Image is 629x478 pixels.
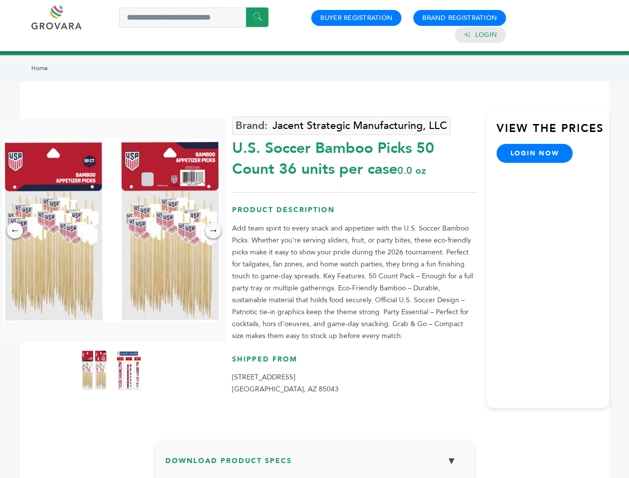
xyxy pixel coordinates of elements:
[232,355,477,372] h3: Shipped From
[31,64,48,72] a: Home
[320,13,392,22] a: Buyer Registration
[232,371,477,395] p: [STREET_ADDRESS] [GEOGRAPHIC_DATA], AZ 85043
[232,133,477,180] div: U.S. Soccer Bamboo Picks 50 Count 36 units per case
[7,223,23,239] div: ←
[205,223,221,239] div: →
[2,139,221,322] img: U.S. Soccer Bamboo Picks – 50 Count 36 units per case 0.0 oz
[119,7,268,27] input: Search a product or brand...
[497,121,609,144] h3: View the Prices
[397,164,426,177] span: 0.0 oz
[232,117,451,135] a: Jacent Strategic Manufacturing, LLC
[232,205,477,223] h3: Product Description
[439,450,464,472] button: ▼
[422,13,497,22] a: Brand Registration
[232,223,477,342] p: Add team spirit to every snack and appetizer with the U.S. Soccer Bamboo Picks. Whether you’re se...
[117,350,141,390] img: U.S. Soccer Bamboo Picks – 50 Count 36 units per case 0.0 oz
[475,30,497,39] a: Login
[497,144,573,163] a: login now
[82,350,107,390] img: U.S. Soccer Bamboo Picks – 50 Count 36 units per case 0.0 oz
